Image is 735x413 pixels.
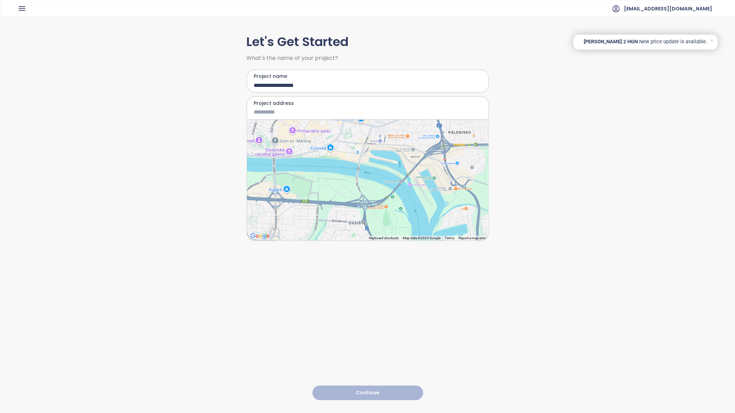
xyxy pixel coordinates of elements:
[584,38,638,46] span: [PERSON_NAME] 2 HGN
[369,236,399,241] button: Keyboard shortcuts
[312,386,423,401] button: Continue
[247,32,489,52] h1: Let's Get Started
[249,232,272,241] img: Google
[249,232,272,241] a: Open this area in Google Maps (opens a new window)
[403,236,441,240] span: Map data ©2025 Google
[638,38,707,46] p: : New price update is available.
[247,55,489,61] span: What's the name of your project?
[459,236,487,240] a: Report a map error
[584,38,707,46] a: [PERSON_NAME] 2 HGN:New price update is available.
[254,99,482,107] label: Project address
[624,0,712,17] span: [EMAIL_ADDRESS][DOMAIN_NAME]
[445,236,455,240] a: Terms
[254,72,482,80] label: Project name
